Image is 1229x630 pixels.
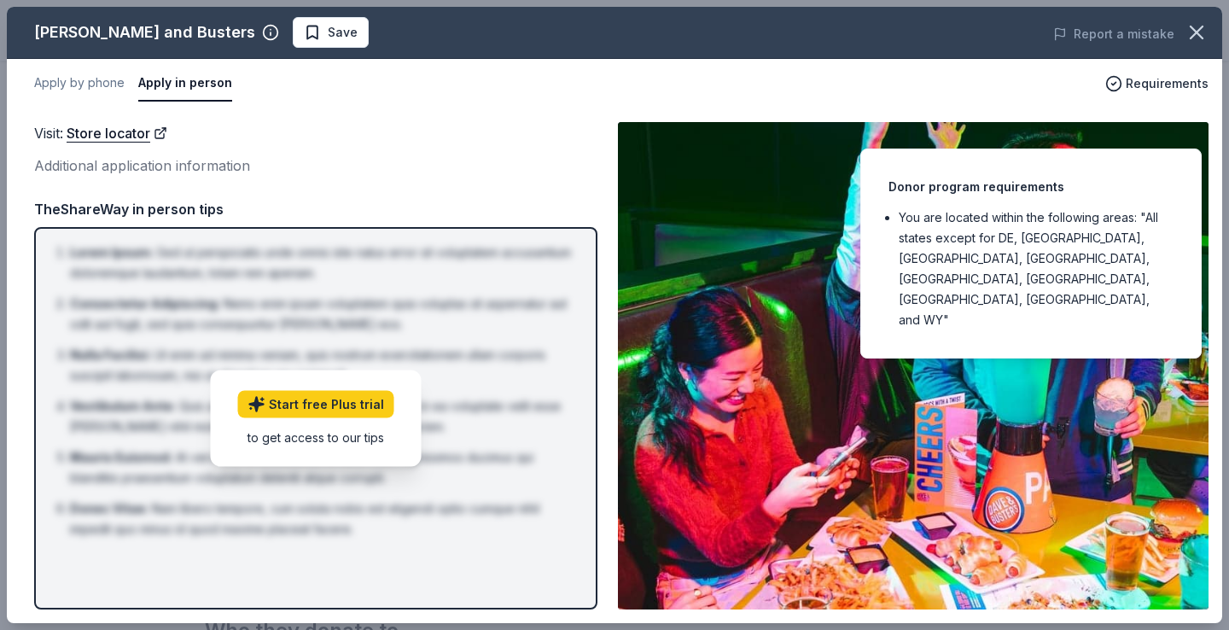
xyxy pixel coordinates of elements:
[1126,73,1209,94] span: Requirements
[70,501,149,516] span: Donec Vitae :
[293,17,369,48] button: Save
[70,450,172,464] span: Mauris Euismod :
[70,447,572,488] li: At vero eos et accusamus et iusto odio dignissimos ducimus qui blanditiis praesentium voluptatum ...
[70,499,572,540] li: Nam libero tempore, cum soluta nobis est eligendi optio cumque nihil impedit quo minus id quod ma...
[34,122,597,144] div: Visit :
[70,396,572,437] li: Quis autem vel eum iure reprehenderit qui in ea voluptate velit esse [PERSON_NAME] nihil molestia...
[70,296,220,311] span: Consectetur Adipiscing :
[328,22,358,43] span: Save
[888,177,1174,197] div: Donor program requirements
[1053,24,1174,44] button: Report a mistake
[67,122,167,144] a: Store locator
[238,429,394,446] div: to get access to our tips
[238,391,394,418] a: Start free Plus trial
[138,66,232,102] button: Apply in person
[70,245,154,260] span: Lorem Ipsum :
[34,19,255,46] div: [PERSON_NAME] and Busters
[34,155,597,177] div: Additional application information
[70,347,151,362] span: Nulla Facilisi :
[34,66,125,102] button: Apply by phone
[70,345,572,386] li: Ut enim ad minima veniam, quis nostrum exercitationem ullam corporis suscipit laboriosam, nisi ut...
[34,198,597,220] div: TheShareWay in person tips
[618,122,1209,610] img: Image for Dave and Busters
[70,242,572,283] li: Sed ut perspiciatis unde omnis iste natus error sit voluptatem accusantium doloremque laudantium,...
[899,207,1174,330] li: You are located within the following areas: "All states except for DE, [GEOGRAPHIC_DATA], [GEOGRA...
[70,399,176,413] span: Vestibulum Ante :
[70,294,572,335] li: Nemo enim ipsam voluptatem quia voluptas sit aspernatur aut odit aut fugit, sed quia consequuntur...
[1105,73,1209,94] button: Requirements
